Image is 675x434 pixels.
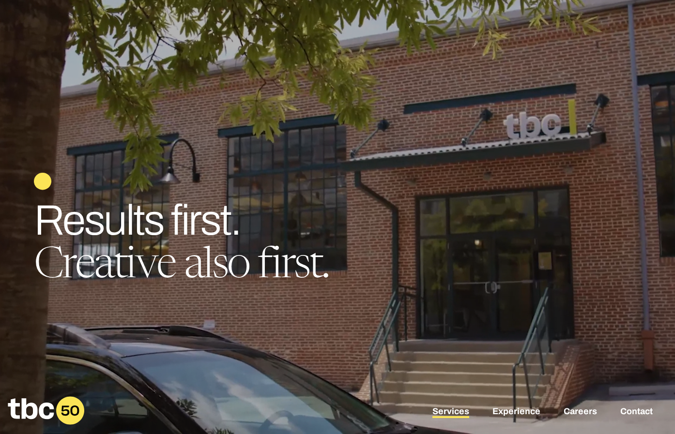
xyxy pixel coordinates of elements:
span: Results first. [34,197,240,243]
span: Creative also first. [34,246,329,288]
a: Experience [492,406,540,418]
a: Contact [620,406,653,418]
a: Services [432,406,469,418]
a: Careers [564,406,597,418]
a: Home [8,418,84,428]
